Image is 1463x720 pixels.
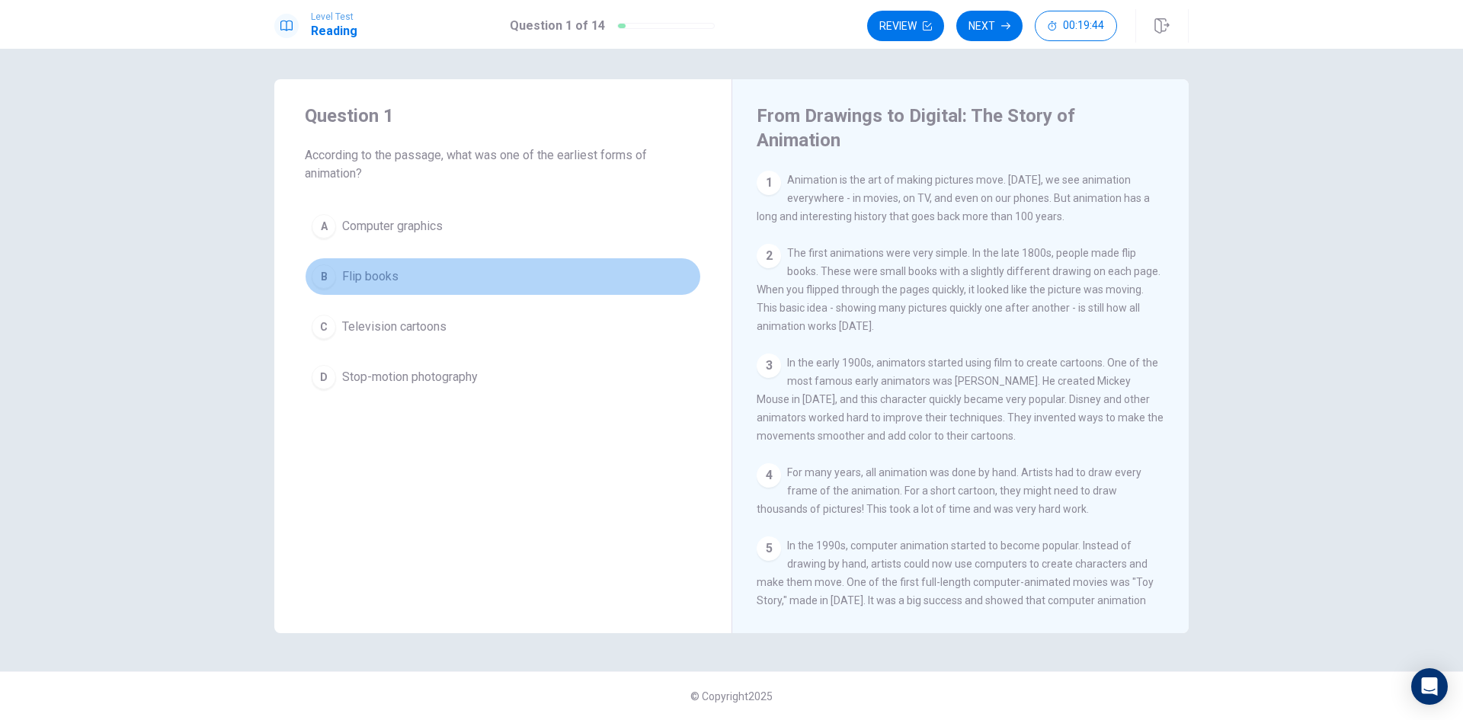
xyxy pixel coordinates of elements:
span: Animation is the art of making pictures move. [DATE], we see animation everywhere - in movies, on... [757,174,1150,222]
h1: Question 1 of 14 [510,17,605,35]
button: DStop-motion photography [305,358,701,396]
div: 1 [757,171,781,195]
div: 5 [757,536,781,561]
span: 00:19:44 [1063,20,1104,32]
span: The first animations were very simple. In the late 1800s, people made flip books. These were smal... [757,247,1160,332]
button: AComputer graphics [305,207,701,245]
div: B [312,264,336,289]
div: 2 [757,244,781,268]
span: For many years, all animation was done by hand. Artists had to draw every frame of the animation.... [757,466,1141,515]
span: In the 1990s, computer animation started to become popular. Instead of drawing by hand, artists c... [757,539,1154,625]
span: © Copyright 2025 [690,690,773,702]
button: CTelevision cartoons [305,308,701,346]
div: 3 [757,354,781,378]
span: Television cartoons [342,318,447,336]
div: Open Intercom Messenger [1411,668,1448,705]
span: Level Test [311,11,357,22]
button: BFlip books [305,258,701,296]
span: Stop-motion photography [342,368,478,386]
div: 4 [757,463,781,488]
div: C [312,315,336,339]
span: Flip books [342,267,399,286]
span: Computer graphics [342,217,443,235]
span: In the early 1900s, animators started using film to create cartoons. One of the most famous early... [757,357,1164,442]
h1: Reading [311,22,357,40]
button: Review [867,11,944,41]
h4: From Drawings to Digital: The Story of Animation [757,104,1160,152]
h4: Question 1 [305,104,701,128]
span: According to the passage, what was one of the earliest forms of animation? [305,146,701,183]
button: Next [956,11,1023,41]
button: 00:19:44 [1035,11,1117,41]
div: D [312,365,336,389]
div: A [312,214,336,238]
